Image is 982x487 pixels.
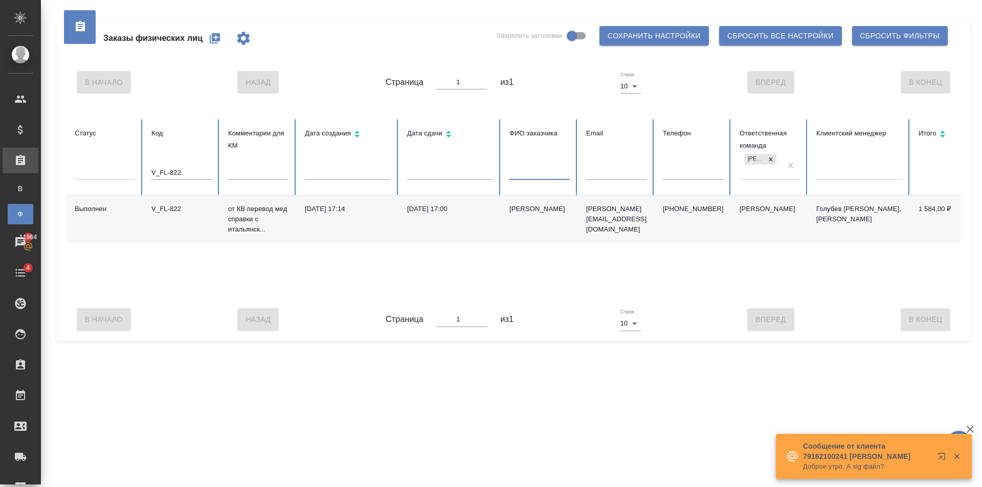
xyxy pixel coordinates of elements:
td: Голубев [PERSON_NAME], [PERSON_NAME] [808,196,910,243]
span: из 1 [500,76,514,88]
div: 10 [620,316,641,331]
div: V_FL-822 [151,204,212,214]
button: Сбросить фильтры [852,26,948,45]
p: [PHONE_NUMBER] [663,204,723,214]
span: В [13,183,28,194]
div: Выполнен [75,204,135,214]
p: Сообщение от клиента 79162100241 [PERSON_NAME] [803,441,931,461]
label: Строк [620,72,634,77]
span: Страница [386,313,423,326]
div: Сортировка [919,127,979,142]
span: Страница [386,76,423,88]
div: Сортировка [407,127,493,142]
div: Email [586,127,646,140]
div: Клиентский менеджер [816,127,902,140]
span: Сбросить все настройки [727,30,834,42]
div: Сортировка [305,127,391,142]
a: Ф [8,204,33,224]
span: Ф [13,209,28,219]
div: 10 [620,79,641,94]
span: 11964 [13,232,43,242]
div: [PERSON_NAME] [740,204,800,214]
div: Статус [75,127,135,140]
div: Телефон [663,127,723,140]
span: из 1 [500,313,514,326]
label: Строк [620,309,634,314]
p: Доброе утро. А sig файл? [803,461,931,472]
p: [PERSON_NAME][EMAIL_ADDRESS][DOMAIN_NAME] [586,204,646,235]
div: Комментарии для КМ [228,127,288,152]
a: 11964 [3,229,38,255]
p: от КВ перевод мед справки с итальянск... [228,204,288,235]
button: Сохранить настройки [599,26,709,45]
span: 4 [20,263,36,273]
div: ФИО заказчика [509,127,570,140]
button: 🙏 [946,431,972,456]
div: [PERSON_NAME] [745,154,765,165]
div: [DATE] 17:00 [407,204,493,214]
a: В [8,178,33,199]
span: Сохранить настройки [608,30,701,42]
div: Код [151,127,212,140]
span: Заказы физических лиц [103,32,203,44]
button: Открыть в новой вкладке [931,446,956,471]
span: Закрепить заголовки [497,31,562,41]
button: Сбросить все настройки [719,26,842,45]
div: [PERSON_NAME] [509,204,570,214]
a: 4 [3,260,38,286]
div: [DATE] 17:14 [305,204,391,214]
button: Закрыть [946,452,967,461]
button: Создать [203,26,227,51]
span: Сбросить фильтры [860,30,940,42]
div: Ответственная команда [740,127,800,152]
